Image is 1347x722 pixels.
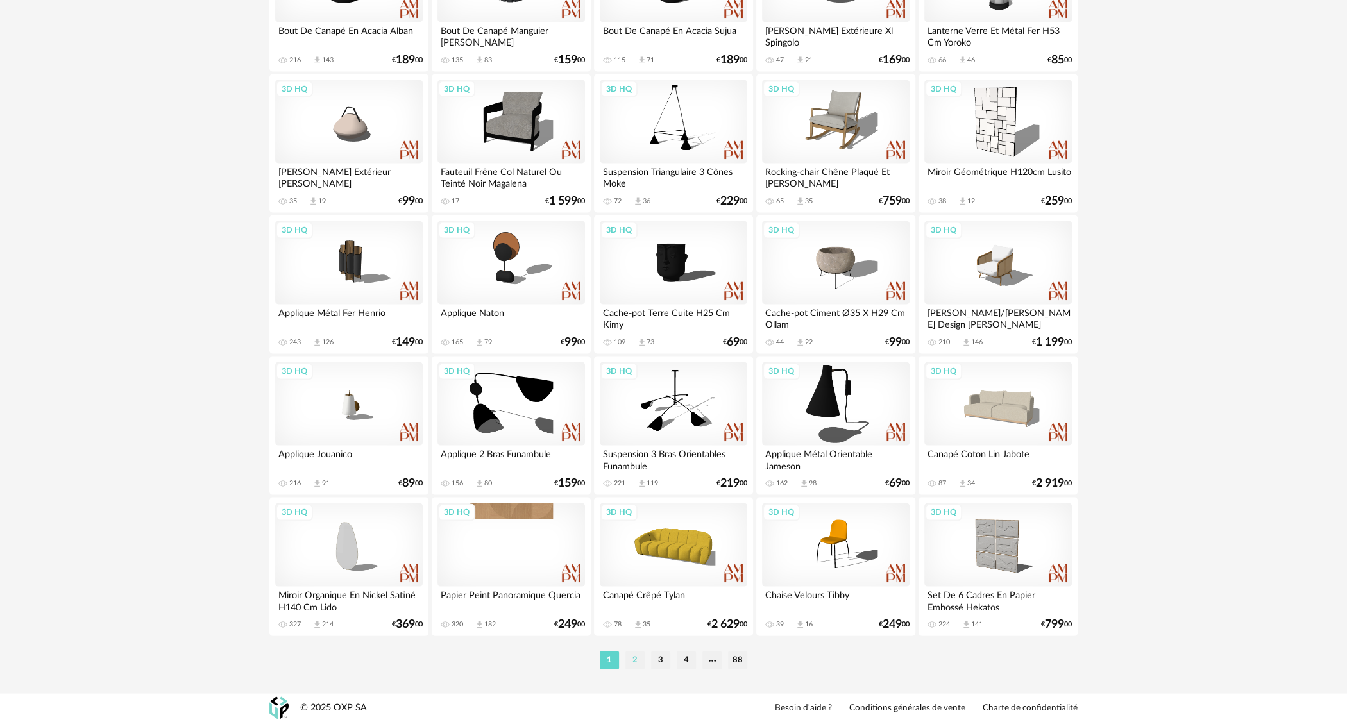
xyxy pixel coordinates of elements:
[967,197,975,206] div: 12
[762,587,910,612] div: Chaise Velours Tibby
[275,22,423,48] div: Bout De Canapé En Acacia Alban
[756,357,915,495] a: 3D HQ Applique Métal Orientable Jameson 162 Download icon 98 €6900
[600,446,747,471] div: Suspension 3 Bras Orientables Funambule
[475,620,484,630] span: Download icon
[727,338,740,347] span: 69
[312,620,322,630] span: Download icon
[723,338,747,347] div: € 00
[558,479,577,488] span: 159
[600,222,638,239] div: 3D HQ
[716,56,747,65] div: € 00
[289,338,301,347] div: 243
[756,215,915,354] a: 3D HQ Cache-pot Ciment Ø35 X H29 Cm Ollam 44 Download icon 22 €9900
[402,479,415,488] span: 89
[312,338,322,348] span: Download icon
[763,363,800,380] div: 3D HQ
[452,479,463,488] div: 156
[805,197,813,206] div: 35
[637,479,647,489] span: Download icon
[924,587,1072,612] div: Set De 6 Cadres En Papier Embossé Hekatos
[938,338,950,347] div: 210
[269,215,428,354] a: 3D HQ Applique Métal Fer Henrio 243 Download icon 126 €14900
[849,703,965,714] a: Conditions générales de vente
[919,498,1078,636] a: 3D HQ Set De 6 Cadres En Papier Embossé Hekatos 224 Download icon 141 €79900
[795,338,805,348] span: Download icon
[1036,479,1064,488] span: 2 919
[594,215,753,354] a: 3D HQ Cache-pot Terre Cuite H25 Cm Kimy 109 Download icon 73 €6900
[925,363,962,380] div: 3D HQ
[558,620,577,629] span: 249
[938,56,946,65] div: 66
[762,446,910,471] div: Applique Métal Orientable Jameson
[879,197,910,206] div: € 00
[971,620,983,629] div: 141
[925,81,962,97] div: 3D HQ
[614,338,625,347] div: 109
[776,479,788,488] div: 162
[289,197,297,206] div: 35
[889,338,902,347] span: 99
[958,56,967,65] span: Download icon
[392,56,423,65] div: € 00
[438,222,475,239] div: 3D HQ
[643,620,650,629] div: 35
[549,197,577,206] span: 1 599
[438,81,475,97] div: 3D HQ
[402,197,415,206] span: 99
[392,338,423,347] div: € 00
[625,651,645,669] li: 2
[924,164,1072,189] div: Miroir Géométrique H120cm Lusito
[396,620,415,629] span: 369
[309,197,318,206] span: Download icon
[1041,197,1072,206] div: € 00
[728,651,747,669] li: 88
[545,197,585,206] div: € 00
[776,56,784,65] div: 47
[938,197,946,206] div: 38
[707,620,747,629] div: € 00
[475,479,484,489] span: Download icon
[275,446,423,471] div: Applique Jouanico
[600,504,638,521] div: 3D HQ
[637,56,647,65] span: Download icon
[967,479,975,488] div: 34
[614,197,622,206] div: 72
[600,651,619,669] li: 1
[762,164,910,189] div: Rocking-chair Chêne Plaqué Et [PERSON_NAME]
[763,222,800,239] div: 3D HQ
[437,164,585,189] div: Fauteuil Frêne Col Naturel Ou Teinté Noir Magalena
[647,338,654,347] div: 73
[322,620,334,629] div: 214
[558,56,577,65] span: 159
[885,338,910,347] div: € 00
[883,620,902,629] span: 249
[322,338,334,347] div: 126
[554,479,585,488] div: € 00
[720,479,740,488] span: 219
[484,338,492,347] div: 79
[312,56,322,65] span: Download icon
[437,22,585,48] div: Bout De Canapé Manguier [PERSON_NAME]
[614,56,625,65] div: 115
[276,222,313,239] div: 3D HQ
[958,479,967,489] span: Download icon
[647,56,654,65] div: 71
[554,56,585,65] div: € 00
[716,479,747,488] div: € 00
[614,479,625,488] div: 221
[438,504,475,521] div: 3D HQ
[637,338,647,348] span: Download icon
[1045,197,1064,206] span: 259
[925,504,962,521] div: 3D HQ
[1032,479,1072,488] div: € 00
[938,620,950,629] div: 224
[614,620,622,629] div: 78
[971,338,983,347] div: 146
[398,479,423,488] div: € 00
[432,357,591,495] a: 3D HQ Applique 2 Bras Funambule 156 Download icon 80 €15900
[594,498,753,636] a: 3D HQ Canapé Crêpé Tylan 78 Download icon 35 €2 62900
[275,164,423,189] div: [PERSON_NAME] Extérieur [PERSON_NAME]
[276,504,313,521] div: 3D HQ
[762,305,910,330] div: Cache-pot Ciment Ø35 X H29 Cm Ollam
[924,22,1072,48] div: Lanterne Verre Et Métal Fer H53 Cm Yoroko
